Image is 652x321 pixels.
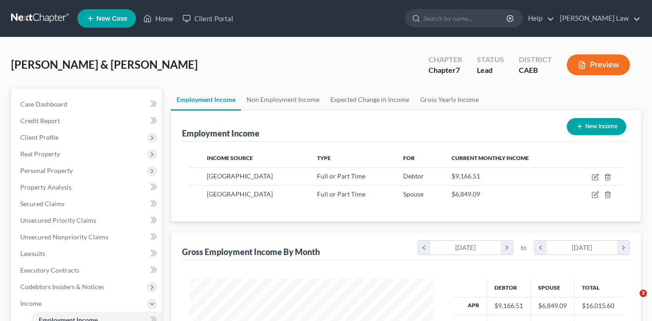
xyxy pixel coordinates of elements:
span: to [521,243,527,252]
span: Credit Report [20,117,60,125]
span: Full or Part Time [317,190,365,198]
a: Secured Claims [13,196,162,212]
span: Unsecured Nonpriority Claims [20,233,108,241]
div: $9,166.51 [494,301,523,310]
i: chevron_right [500,241,513,255]
span: Personal Property [20,166,73,174]
span: Current Monthly Income [452,155,529,161]
td: $16,015.60 [574,297,622,315]
span: [GEOGRAPHIC_DATA] [207,190,273,198]
input: Search by name... [423,10,508,27]
i: chevron_left [535,241,547,255]
span: 7 [456,65,460,74]
span: $9,166.51 [452,172,480,180]
span: Secured Claims [20,200,65,208]
a: Case Dashboard [13,96,162,113]
th: Spouse [530,279,574,297]
a: Gross Yearly Income [415,89,484,111]
a: Home [139,10,178,27]
a: Non Employment Income [241,89,325,111]
span: Case Dashboard [20,100,67,108]
span: Spouse [403,190,423,198]
span: For [403,155,415,161]
a: Lawsuits [13,245,162,262]
th: Debtor [487,279,530,297]
span: Income [20,299,41,307]
div: [DATE] [547,241,617,255]
span: Debtor [403,172,424,180]
span: Client Profile [20,133,59,141]
a: Property Analysis [13,179,162,196]
div: Chapter [429,54,462,65]
div: District [519,54,552,65]
a: Help [523,10,554,27]
i: chevron_left [418,241,430,255]
span: Unsecured Priority Claims [20,216,96,224]
th: Apr [454,297,487,315]
a: Unsecured Priority Claims [13,212,162,229]
button: New Income [567,118,626,135]
div: Gross Employment Income By Month [182,246,320,257]
div: [DATE] [430,241,501,255]
div: Employment Income [182,128,259,139]
span: Type [317,155,331,161]
span: New Case [96,15,127,22]
span: Property Analysis [20,183,71,191]
span: Executory Contracts [20,266,79,274]
span: Real Property [20,150,60,158]
a: Unsecured Nonpriority Claims [13,229,162,245]
span: [GEOGRAPHIC_DATA] [207,172,273,180]
div: CAEB [519,65,552,76]
a: Executory Contracts [13,262,162,279]
div: Status [477,54,504,65]
i: chevron_right [617,241,629,255]
span: Codebtors Insiders & Notices [20,283,104,291]
span: $6,849.09 [452,190,480,198]
a: Employment Income [171,89,241,111]
div: Lead [477,65,504,76]
a: [PERSON_NAME] Law [555,10,640,27]
div: Chapter [429,65,462,76]
iframe: Intercom live chat [621,290,643,312]
a: Expected Change in Income [325,89,415,111]
a: Client Portal [178,10,238,27]
div: $6,849.09 [538,301,567,310]
span: Lawsuits [20,250,45,257]
span: [PERSON_NAME] & [PERSON_NAME] [11,58,198,71]
th: Total [574,279,622,297]
span: Income Source [207,155,253,161]
button: Preview [567,54,630,75]
span: Full or Part Time [317,172,365,180]
span: 3 [640,290,647,297]
a: Credit Report [13,113,162,129]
